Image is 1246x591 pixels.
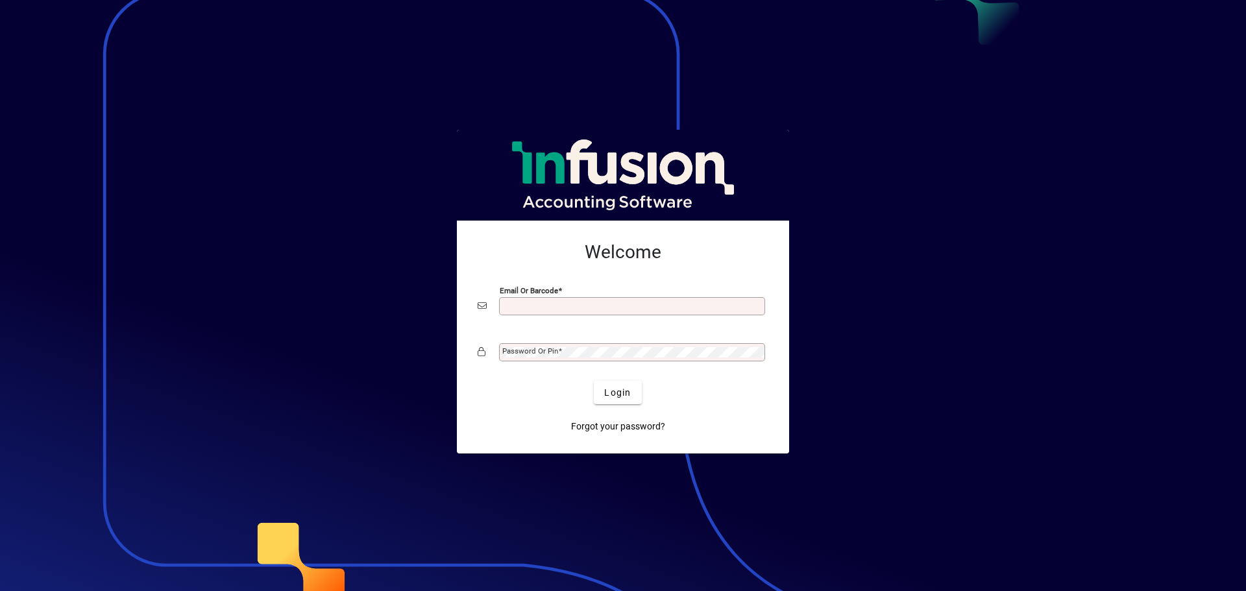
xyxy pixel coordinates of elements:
[478,241,768,263] h2: Welcome
[502,346,558,356] mat-label: Password or Pin
[571,420,665,433] span: Forgot your password?
[566,415,670,438] a: Forgot your password?
[604,386,631,400] span: Login
[500,286,558,295] mat-label: Email or Barcode
[594,381,641,404] button: Login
